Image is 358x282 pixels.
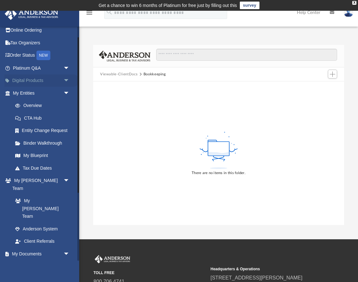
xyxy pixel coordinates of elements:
input: Search files and folders [156,49,337,61]
button: Bookkeeping [144,72,166,77]
a: Online Ordering [4,24,79,37]
a: My [PERSON_NAME] Team [9,195,73,223]
i: menu [86,9,93,16]
a: Tax Due Dates [9,162,79,174]
a: Digital Productsarrow_drop_down [4,74,79,87]
span: arrow_drop_down [63,74,76,87]
span: arrow_drop_down [63,87,76,100]
small: Headquarters & Operations [211,266,323,272]
a: Platinum Q&Aarrow_drop_down [4,62,79,74]
img: Anderson Advisors Platinum Portal [3,8,60,20]
a: My Blueprint [9,149,76,162]
span: arrow_drop_down [63,62,76,75]
a: survey [240,2,259,9]
a: Tax Organizers [4,36,79,49]
a: CTA Hub [9,112,79,124]
button: Add [328,70,337,78]
a: Binder Walkthrough [9,137,79,149]
a: Client Referrals [9,235,76,248]
a: Overview [9,99,79,112]
div: There are no items in this folder. [192,170,246,176]
small: TOLL FREE [93,270,206,276]
a: [STREET_ADDRESS][PERSON_NAME] [211,275,303,280]
button: Viewable-ClientDocs [100,72,137,77]
a: My [PERSON_NAME] Teamarrow_drop_down [4,174,76,195]
div: Get a chance to win 6 months of Platinum for free just by filling out this [99,2,237,9]
img: Anderson Advisors Platinum Portal [93,255,131,263]
div: close [352,1,356,5]
a: Anderson System [9,222,76,235]
a: My Documentsarrow_drop_down [4,248,76,260]
a: Entity Change Request [9,124,79,137]
i: search [106,9,113,16]
a: My Entitiesarrow_drop_down [4,87,79,99]
a: Order StatusNEW [4,49,79,62]
span: arrow_drop_down [63,174,76,187]
img: User Pic [344,8,353,17]
a: Box [9,260,73,273]
a: menu [86,12,93,16]
div: NEW [36,51,50,60]
span: arrow_drop_down [63,248,76,260]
